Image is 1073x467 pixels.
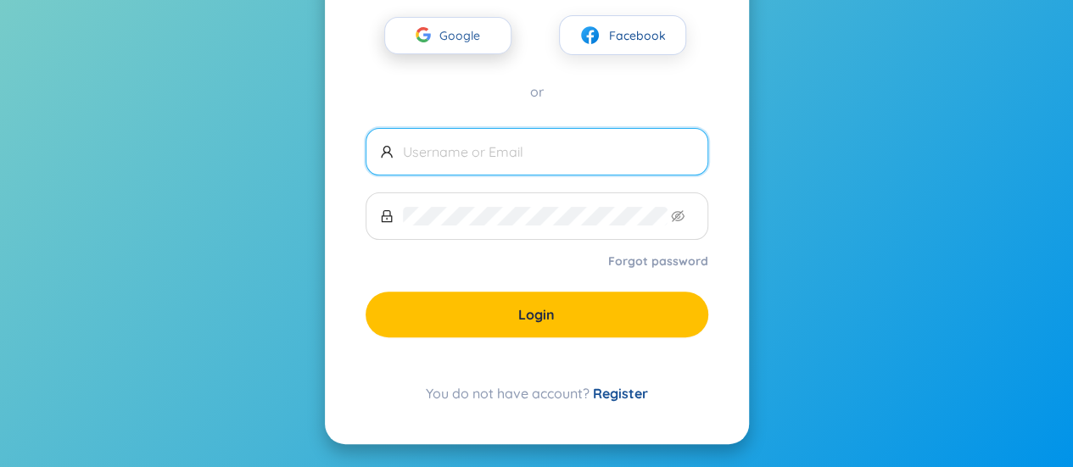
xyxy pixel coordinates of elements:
span: Google [439,18,489,53]
span: Facebook [609,26,666,45]
button: facebookFacebook [559,15,686,55]
a: Register [593,385,648,402]
span: eye-invisible [671,209,685,223]
img: facebook [579,25,601,46]
span: Login [518,305,555,324]
span: user [380,145,394,158]
button: Login [366,292,708,337]
div: or [366,82,708,101]
div: You do not have account? [366,383,708,403]
a: Forgot password [608,253,708,270]
span: lock [380,209,394,223]
input: Username or Email [403,142,694,161]
button: Google [384,17,511,54]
